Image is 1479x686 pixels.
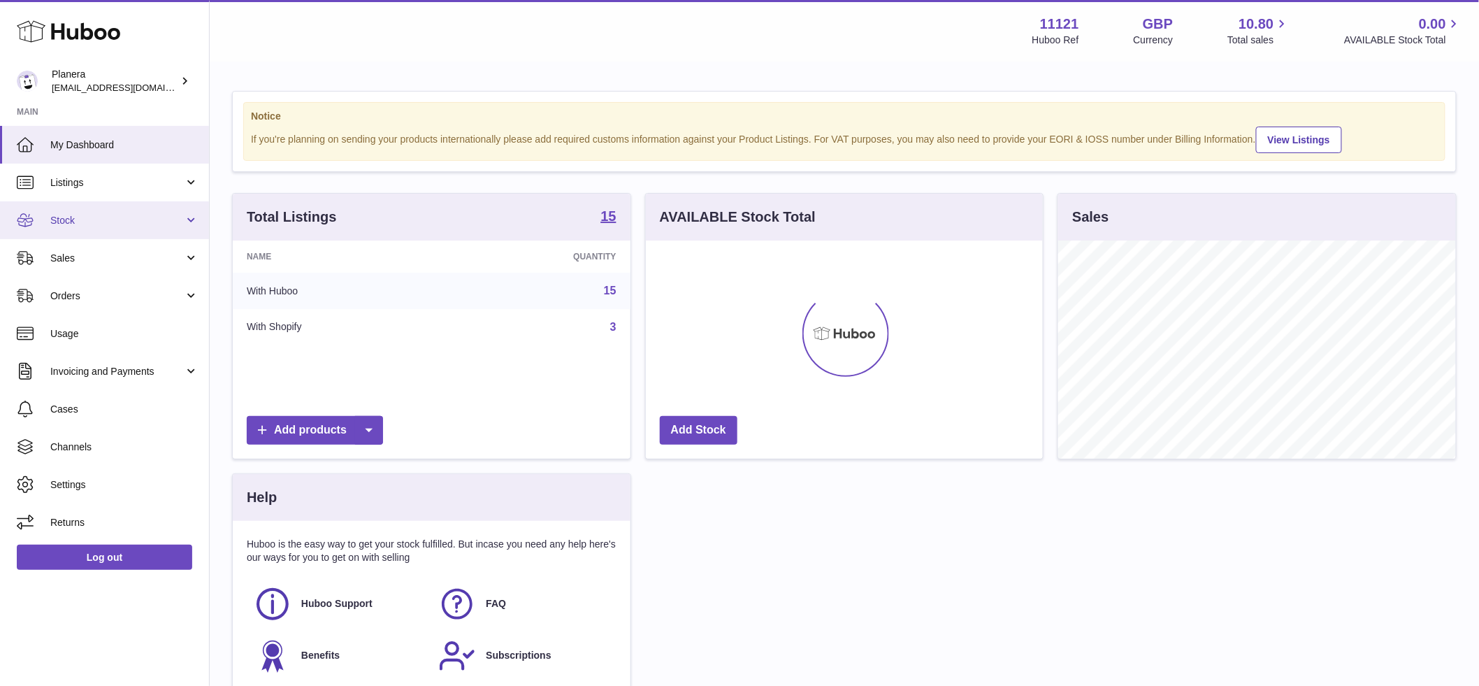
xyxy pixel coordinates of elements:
span: Orders [50,290,184,303]
a: View Listings [1256,127,1342,153]
div: Planera [52,68,178,94]
div: Huboo Ref [1032,34,1079,47]
div: Currency [1134,34,1174,47]
span: My Dashboard [50,138,199,152]
span: Huboo Support [301,597,373,610]
span: Subscriptions [486,649,551,662]
span: Listings [50,176,184,190]
h3: AVAILABLE Stock Total [660,208,816,227]
a: Benefits [254,637,424,675]
a: Log out [17,545,192,570]
span: Stock [50,214,184,227]
a: Subscriptions [438,637,609,675]
span: Sales [50,252,184,265]
th: Quantity [447,241,630,273]
span: 10.80 [1239,15,1274,34]
a: FAQ [438,585,609,623]
th: Name [233,241,447,273]
a: 0.00 AVAILABLE Stock Total [1344,15,1462,47]
strong: 15 [600,209,616,223]
a: Add Stock [660,416,737,445]
p: Huboo is the easy way to get your stock fulfilled. But incase you need any help here's our ways f... [247,538,616,564]
a: Huboo Support [254,585,424,623]
a: 10.80 Total sales [1227,15,1290,47]
span: FAQ [486,597,506,610]
span: Usage [50,327,199,341]
span: 0.00 [1419,15,1446,34]
a: 3 [610,321,616,333]
strong: GBP [1143,15,1173,34]
h3: Sales [1072,208,1109,227]
span: Invoicing and Payments [50,365,184,378]
h3: Help [247,488,277,507]
td: With Huboo [233,273,447,309]
span: Returns [50,516,199,529]
span: Benefits [301,649,340,662]
strong: 11121 [1040,15,1079,34]
span: Cases [50,403,199,416]
a: Add products [247,416,383,445]
div: If you're planning on sending your products internationally please add required customs informati... [251,124,1438,153]
a: 15 [604,285,616,296]
img: saiyani@planera.care [17,71,38,92]
span: AVAILABLE Stock Total [1344,34,1462,47]
span: Total sales [1227,34,1290,47]
span: [EMAIL_ADDRESS][DOMAIN_NAME] [52,82,205,93]
span: Settings [50,478,199,492]
td: With Shopify [233,309,447,345]
a: 15 [600,209,616,226]
span: Channels [50,441,199,454]
h3: Total Listings [247,208,337,227]
strong: Notice [251,110,1438,123]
